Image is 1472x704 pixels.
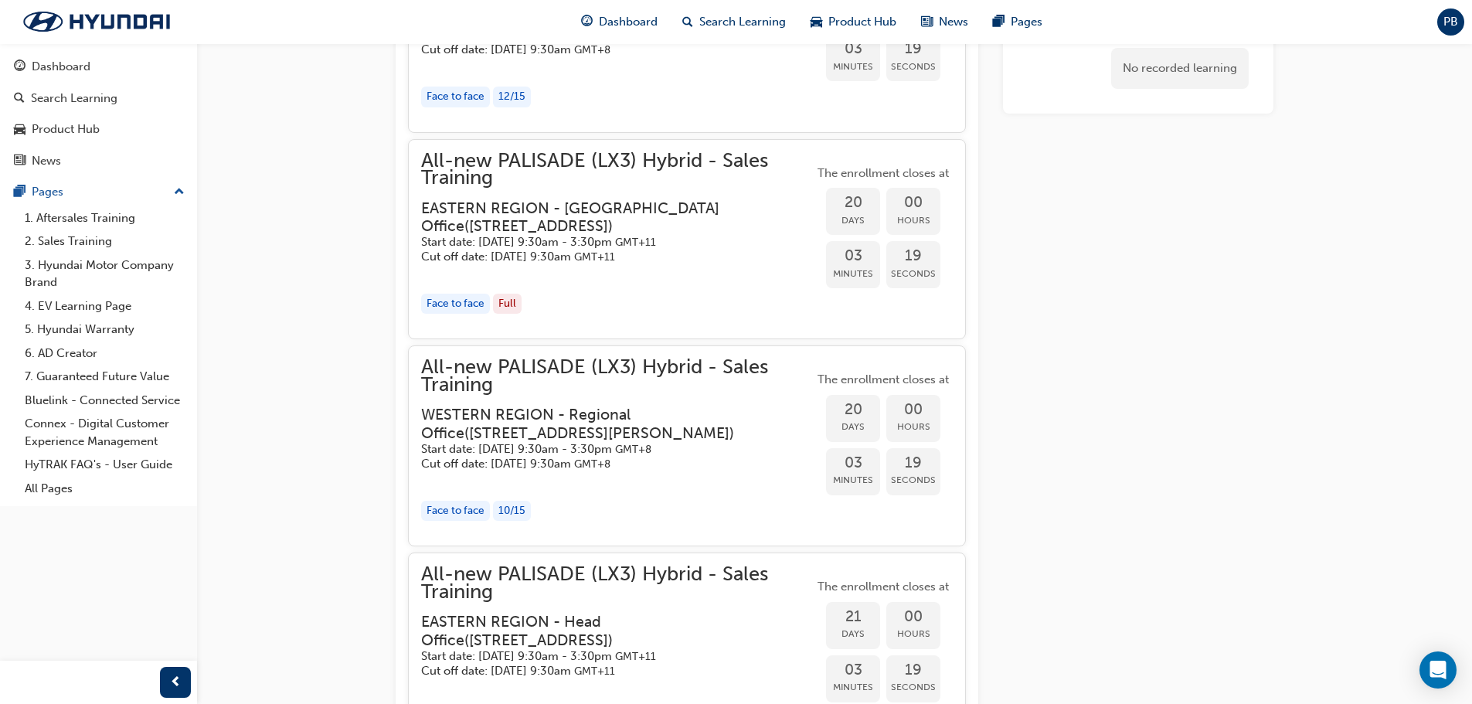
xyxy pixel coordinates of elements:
[14,155,25,168] span: news-icon
[14,185,25,199] span: pages-icon
[886,40,940,58] span: 19
[6,115,191,144] a: Product Hub
[32,121,100,138] div: Product Hub
[615,650,656,663] span: Australian Eastern Daylight Time GMT+11
[886,58,940,76] span: Seconds
[421,87,490,107] div: Face to face
[886,454,940,472] span: 19
[886,418,940,436] span: Hours
[826,194,880,212] span: 20
[798,6,909,38] a: car-iconProduct Hub
[682,12,693,32] span: search-icon
[699,13,786,31] span: Search Learning
[939,13,968,31] span: News
[909,6,981,38] a: news-iconNews
[811,12,822,32] span: car-icon
[993,12,1005,32] span: pages-icon
[1111,48,1249,89] div: No recorded learning
[886,661,940,679] span: 19
[170,673,182,692] span: prev-icon
[19,365,191,389] a: 7. Guaranteed Future Value
[826,625,880,643] span: Days
[615,443,651,456] span: Australian Western Standard Time GMT+8
[493,294,522,315] div: Full
[1437,9,1464,36] button: PB
[421,501,490,522] div: Face to face
[19,206,191,230] a: 1. Aftersales Training
[981,6,1055,38] a: pages-iconPages
[828,13,896,31] span: Product Hub
[6,84,191,113] a: Search Learning
[886,608,940,626] span: 00
[886,625,940,643] span: Hours
[826,58,880,76] span: Minutes
[32,183,63,201] div: Pages
[421,294,490,315] div: Face to face
[421,442,789,457] h5: Start date: [DATE] 9:30am - 3:30pm
[886,471,940,489] span: Seconds
[421,152,814,187] span: All-new PALISADE (LX3) Hybrid - Sales Training
[421,649,789,664] h5: Start date: [DATE] 9:30am - 3:30pm
[569,6,670,38] a: guage-iconDashboard
[421,235,789,250] h5: Start date: [DATE] 9:30am - 3:30pm
[574,457,610,471] span: Australian Western Standard Time GMT+8
[174,182,185,202] span: up-icon
[826,247,880,265] span: 03
[421,43,789,57] h5: Cut off date: [DATE] 9:30am
[826,471,880,489] span: Minutes
[886,678,940,696] span: Seconds
[670,6,798,38] a: search-iconSearch Learning
[14,92,25,106] span: search-icon
[615,236,656,249] span: Australian Eastern Daylight Time GMT+11
[599,13,658,31] span: Dashboard
[826,265,880,283] span: Minutes
[19,342,191,366] a: 6. AD Creator
[826,678,880,696] span: Minutes
[886,212,940,230] span: Hours
[19,477,191,501] a: All Pages
[32,152,61,170] div: News
[19,318,191,342] a: 5. Hyundai Warranty
[421,457,789,471] h5: Cut off date: [DATE] 9:30am
[19,453,191,477] a: HyTRAK FAQ's - User Guide
[814,371,953,389] span: The enrollment closes at
[1443,13,1458,31] span: PB
[19,294,191,318] a: 4. EV Learning Page
[421,359,814,393] span: All-new PALISADE (LX3) Hybrid - Sales Training
[886,401,940,419] span: 00
[31,90,117,107] div: Search Learning
[886,194,940,212] span: 00
[886,265,940,283] span: Seconds
[421,199,789,236] h3: EASTERN REGION - [GEOGRAPHIC_DATA] Office ( [STREET_ADDRESS] )
[574,250,615,264] span: Australian Eastern Daylight Time GMT+11
[421,152,953,327] button: All-new PALISADE (LX3) Hybrid - Sales TrainingEASTERN REGION - [GEOGRAPHIC_DATA] Office([STREET_A...
[421,664,789,678] h5: Cut off date: [DATE] 9:30am
[493,501,531,522] div: 10 / 15
[814,578,953,596] span: The enrollment closes at
[32,58,90,76] div: Dashboard
[421,359,953,533] button: All-new PALISADE (LX3) Hybrid - Sales TrainingWESTERN REGION - Regional Office([STREET_ADDRESS][P...
[6,49,191,178] button: DashboardSearch LearningProduct HubNews
[6,147,191,175] a: News
[19,389,191,413] a: Bluelink - Connected Service
[8,5,185,38] img: Trak
[814,165,953,182] span: The enrollment closes at
[6,178,191,206] button: Pages
[19,253,191,294] a: 3. Hyundai Motor Company Brand
[421,406,789,442] h3: WESTERN REGION - Regional Office ( [STREET_ADDRESS][PERSON_NAME] )
[1011,13,1042,31] span: Pages
[826,418,880,436] span: Days
[826,454,880,472] span: 03
[826,608,880,626] span: 21
[826,212,880,230] span: Days
[6,53,191,81] a: Dashboard
[421,566,814,600] span: All-new PALISADE (LX3) Hybrid - Sales Training
[14,60,25,74] span: guage-icon
[574,43,610,56] span: Australian Western Standard Time GMT+8
[19,230,191,253] a: 2. Sales Training
[921,12,933,32] span: news-icon
[421,613,789,649] h3: EASTERN REGION - Head Office ( [STREET_ADDRESS] )
[581,12,593,32] span: guage-icon
[493,87,531,107] div: 12 / 15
